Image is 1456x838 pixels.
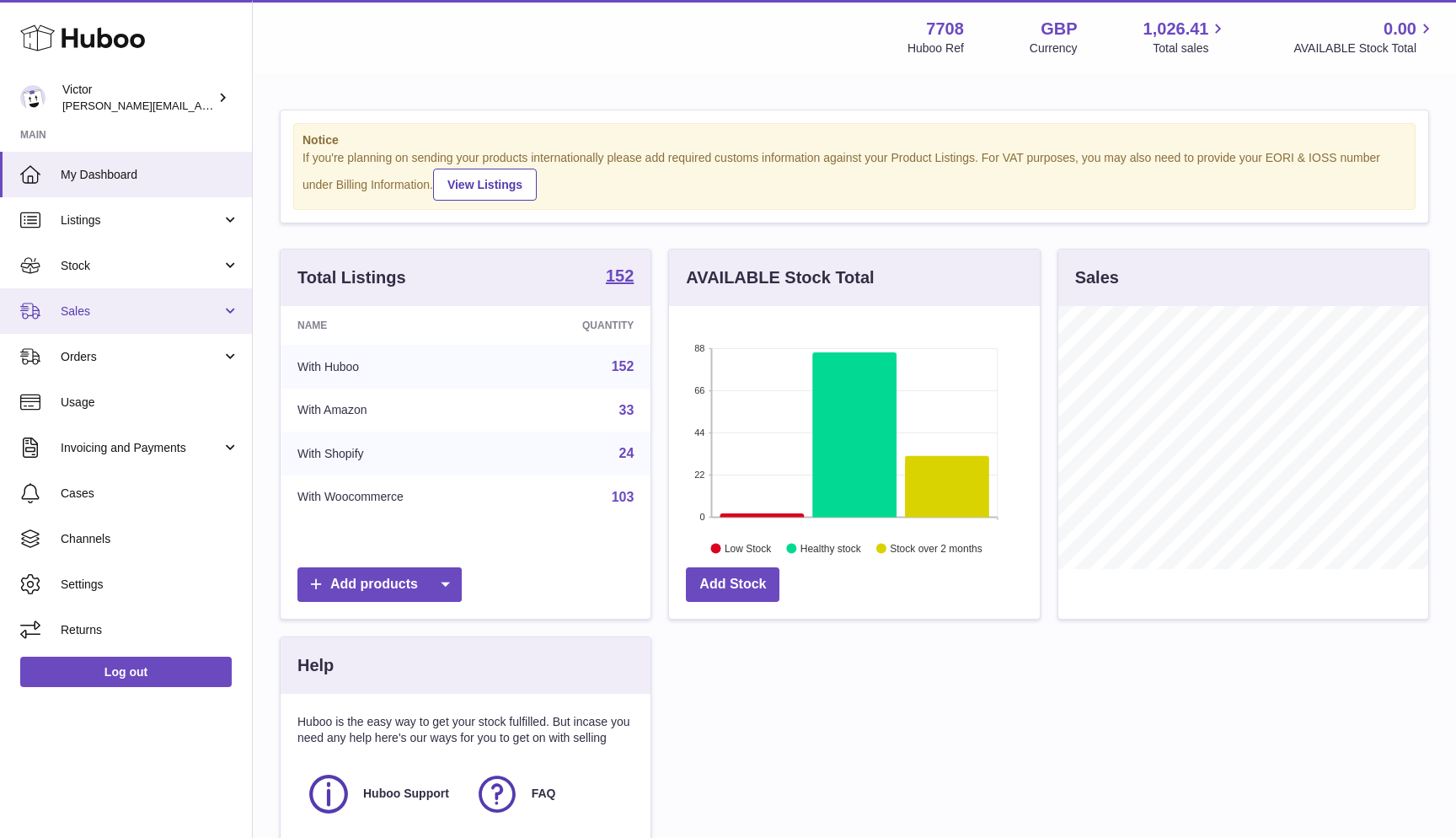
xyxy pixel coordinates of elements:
[61,531,239,547] span: Channels
[297,266,406,289] h3: Total Listings
[1143,18,1228,56] a: 1,026.41 Total sales
[1030,40,1078,56] div: Currency
[306,771,458,817] a: Huboo Support
[61,395,239,411] span: Usage
[302,132,1406,148] strong: Notice
[61,577,239,593] span: Settings
[700,512,705,522] text: 0
[686,266,874,289] h3: AVAILABLE Stock Total
[281,432,511,475] td: With Shopify
[612,359,634,373] a: 152
[800,542,862,554] text: Healthy stock
[62,99,338,112] span: [PERSON_NAME][EMAIL_ADDRESS][DOMAIN_NAME]
[61,304,222,320] span: Sales
[1041,18,1077,40] strong: GBP
[61,440,222,456] span: Invoicing and Payments
[532,786,556,802] span: FAQ
[1143,18,1209,40] span: 1,026.41
[297,654,334,677] h3: Help
[61,622,239,638] span: Returns
[61,349,222,365] span: Orders
[619,403,634,417] a: 33
[302,150,1406,201] div: If you're planning on sending your products internationally please add required customs informati...
[619,446,634,460] a: 24
[433,169,537,201] a: View Listings
[20,657,232,687] a: Log out
[695,427,705,438] text: 44
[61,167,239,183] span: My Dashboard
[281,345,511,389] td: With Huboo
[606,267,634,284] strong: 152
[474,771,626,817] a: FAQ
[695,470,705,480] text: 22
[61,212,222,228] span: Listings
[1293,18,1436,56] a: 0.00 AVAILABLE Stock Total
[695,343,705,353] text: 88
[511,306,651,345] th: Quantity
[297,714,634,746] p: Huboo is the easy way to get your stock fulfilled. But incase you need any help here's our ways f...
[926,18,964,40] strong: 7708
[1075,266,1119,289] h3: Sales
[1293,40,1436,56] span: AVAILABLE Stock Total
[891,542,982,554] text: Stock over 2 months
[612,490,634,504] a: 103
[363,786,449,802] span: Huboo Support
[61,258,222,274] span: Stock
[20,85,45,110] img: victor@erbology.co
[297,567,462,602] a: Add products
[695,385,705,395] text: 66
[281,306,511,345] th: Name
[606,267,634,287] a: 152
[62,82,214,114] div: Victor
[907,40,964,56] div: Huboo Ref
[1384,18,1416,40] span: 0.00
[686,567,779,602] a: Add Stock
[281,475,511,519] td: With Woocommerce
[61,486,239,502] span: Cases
[725,542,772,554] text: Low Stock
[1153,40,1228,56] span: Total sales
[281,389,511,432] td: With Amazon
